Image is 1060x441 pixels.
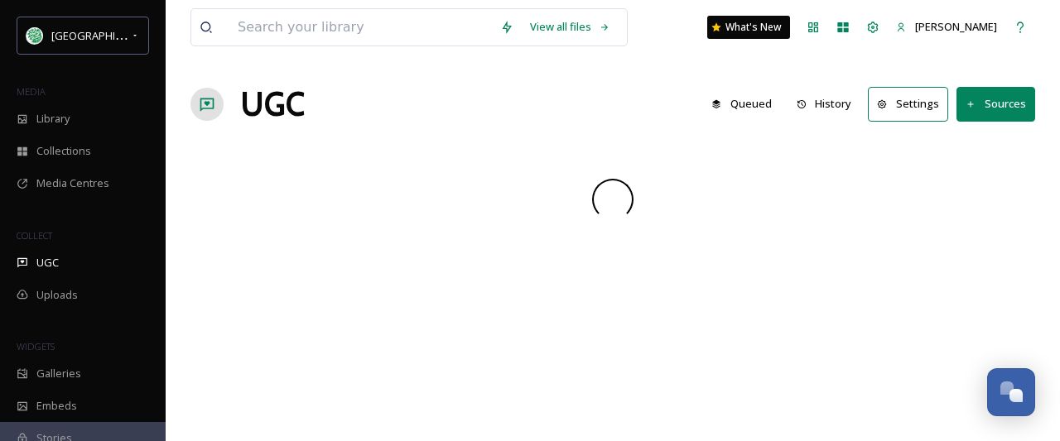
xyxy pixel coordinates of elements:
[26,27,43,44] img: Facebook%20Icon.png
[703,88,788,120] a: Queued
[229,9,492,46] input: Search your library
[36,111,70,127] span: Library
[17,85,46,98] span: MEDIA
[51,27,157,43] span: [GEOGRAPHIC_DATA]
[36,255,59,271] span: UGC
[17,340,55,352] span: WIDGETS
[522,11,619,43] a: View all files
[915,19,997,34] span: [PERSON_NAME]
[36,398,77,414] span: Embeds
[788,88,860,120] button: History
[788,88,869,120] a: History
[987,368,1035,416] button: Open Chat
[36,287,78,303] span: Uploads
[36,366,81,381] span: Galleries
[240,79,305,129] a: UGC
[703,88,780,120] button: Queued
[888,11,1005,43] a: [PERSON_NAME]
[707,16,790,39] a: What's New
[36,143,91,159] span: Collections
[17,229,52,242] span: COLLECT
[956,87,1035,121] button: Sources
[36,175,109,191] span: Media Centres
[868,87,948,121] button: Settings
[868,87,956,121] a: Settings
